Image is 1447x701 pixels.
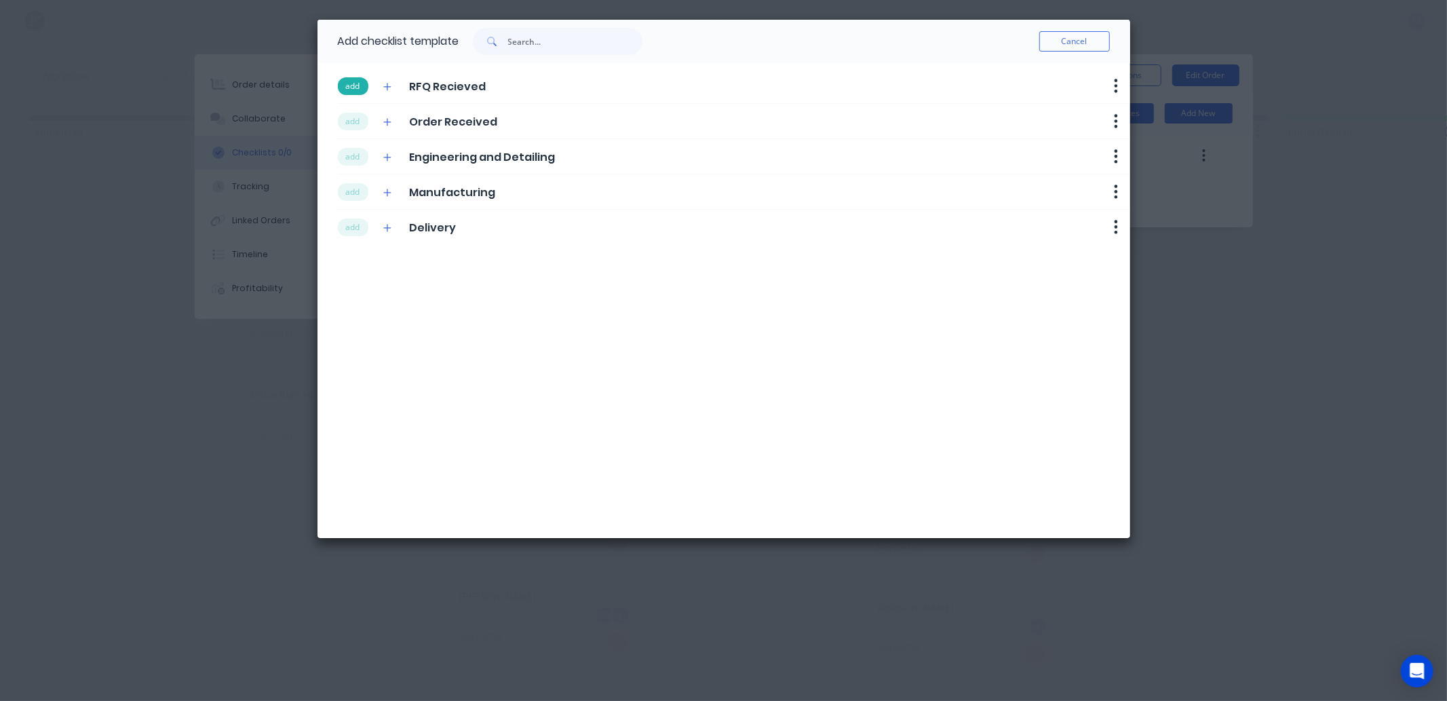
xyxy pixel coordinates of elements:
span: Manufacturing [409,185,495,201]
div: Add checklist template [338,20,459,63]
button: add [338,148,368,166]
input: Search... [508,28,642,55]
button: add [338,183,368,201]
span: Order Received [409,114,497,130]
span: Engineering and Detailing [409,149,555,166]
button: add [338,219,368,236]
div: Open Intercom Messenger [1401,655,1433,687]
button: add [338,113,368,130]
span: Delivery [409,220,456,236]
button: Cancel [1039,31,1110,52]
button: add [338,77,368,95]
span: RFQ Recieved [409,79,486,95]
